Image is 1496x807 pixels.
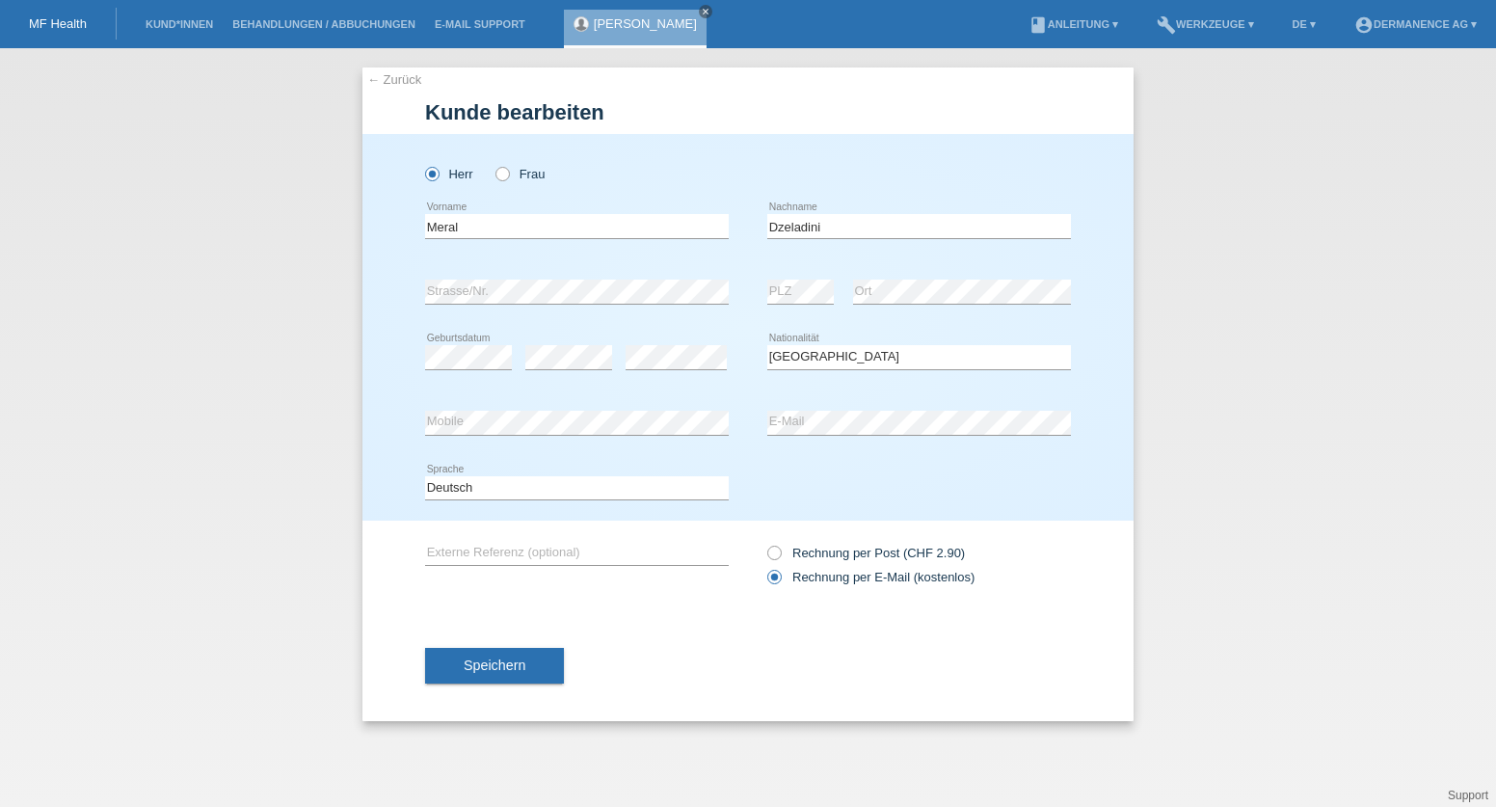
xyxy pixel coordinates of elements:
[1283,18,1325,30] a: DE ▾
[767,546,965,560] label: Rechnung per Post (CHF 2.90)
[425,167,438,179] input: Herr
[1019,18,1128,30] a: bookAnleitung ▾
[1157,15,1176,35] i: build
[367,72,421,87] a: ← Zurück
[1028,15,1048,35] i: book
[1354,15,1374,35] i: account_circle
[223,18,425,30] a: Behandlungen / Abbuchungen
[1345,18,1486,30] a: account_circleDermanence AG ▾
[594,16,697,31] a: [PERSON_NAME]
[767,570,780,594] input: Rechnung per E-Mail (kostenlos)
[425,18,535,30] a: E-Mail Support
[699,5,712,18] a: close
[425,648,564,685] button: Speichern
[425,100,1071,124] h1: Kunde bearbeiten
[767,570,975,584] label: Rechnung per E-Mail (kostenlos)
[425,167,473,181] label: Herr
[136,18,223,30] a: Kund*innen
[767,546,780,570] input: Rechnung per Post (CHF 2.90)
[495,167,508,179] input: Frau
[1448,789,1488,802] a: Support
[495,167,545,181] label: Frau
[701,7,710,16] i: close
[29,16,87,31] a: MF Health
[464,658,525,673] span: Speichern
[1147,18,1264,30] a: buildWerkzeuge ▾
